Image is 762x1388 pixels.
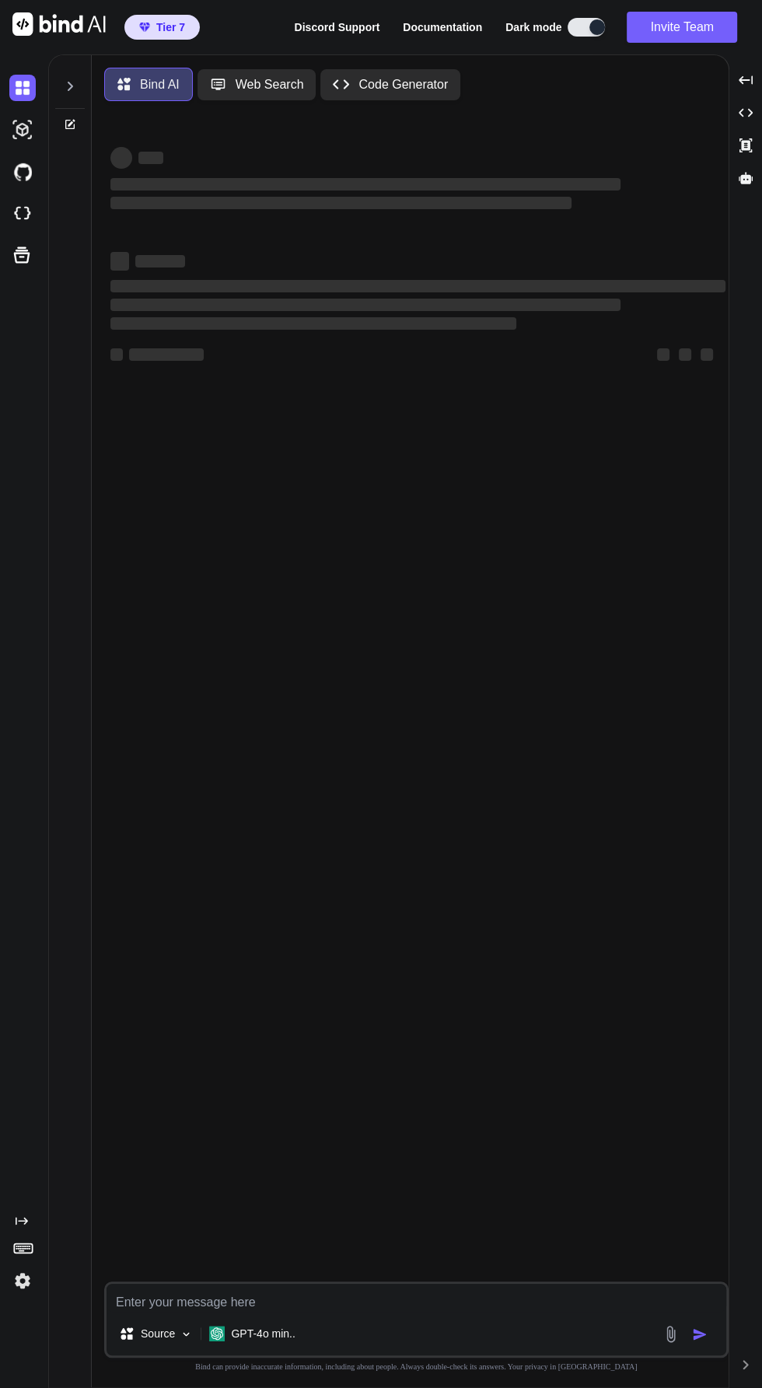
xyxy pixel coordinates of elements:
[110,280,725,292] span: ‌
[231,1326,295,1341] p: GPT-4o min..
[662,1325,680,1343] img: attachment
[139,23,150,32] img: premium
[110,317,516,330] span: ‌
[12,12,106,36] img: Bind AI
[110,197,571,209] span: ‌
[236,75,304,94] p: Web Search
[9,159,36,185] img: githubDark
[403,19,482,36] button: Documentation
[627,12,737,43] button: Invite Team
[180,1327,193,1341] img: Pick Models
[129,348,204,361] span: ‌
[138,152,163,164] span: ‌
[140,75,180,94] p: Bind AI
[701,348,713,361] span: ‌
[110,178,620,191] span: ‌
[110,299,620,311] span: ‌
[692,1327,708,1342] img: icon
[9,75,36,101] img: darkChat
[679,348,691,361] span: ‌
[657,348,669,361] span: ‌
[124,15,200,40] button: premiumTier 7
[156,19,185,35] span: Tier 7
[209,1326,225,1341] img: GPT-4o mini
[110,348,123,361] span: ‌
[135,255,185,267] span: ‌
[9,201,36,227] img: cloudideIcon
[295,19,380,36] button: Discord Support
[141,1326,175,1341] p: Source
[110,252,129,271] span: ‌
[358,75,448,94] p: Code Generator
[9,117,36,143] img: darkAi-studio
[104,1361,729,1372] p: Bind can provide inaccurate information, including about people. Always double-check its answers....
[505,19,561,35] span: Dark mode
[295,21,380,33] span: Discord Support
[403,21,482,33] span: Documentation
[9,1267,36,1294] img: settings
[110,147,132,169] span: ‌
